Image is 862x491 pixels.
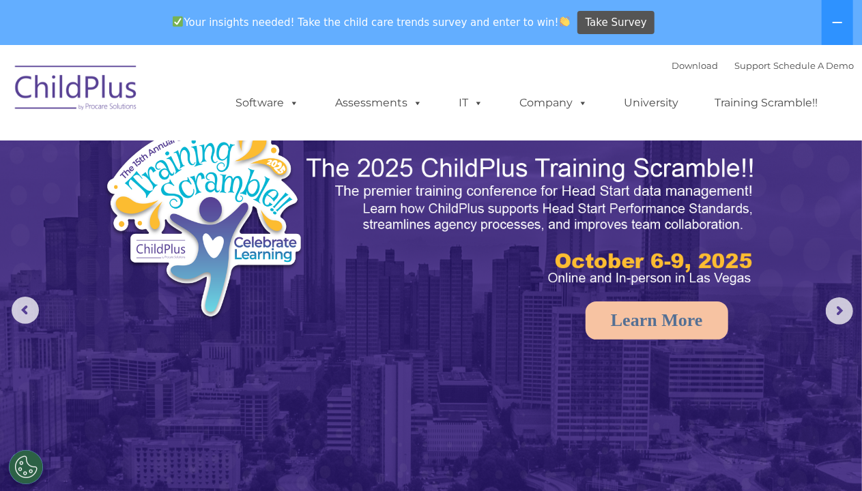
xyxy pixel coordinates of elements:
[222,89,313,117] a: Software
[611,89,693,117] a: University
[167,9,576,35] span: Your insights needed! Take the child care trends survey and enter to win!
[586,301,728,340] a: Learn More
[322,89,437,117] a: Assessments
[506,89,602,117] a: Company
[735,60,771,71] a: Support
[560,16,570,27] img: 👏
[190,90,231,100] span: Last name
[577,11,655,35] a: Take Survey
[446,89,498,117] a: IT
[173,16,183,27] img: ✅
[672,60,854,71] font: |
[9,450,43,484] button: Cookies Settings
[190,146,248,156] span: Phone number
[774,60,854,71] a: Schedule A Demo
[702,89,832,117] a: Training Scramble!!
[586,11,647,35] span: Take Survey
[672,60,719,71] a: Download
[8,56,145,124] img: ChildPlus by Procare Solutions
